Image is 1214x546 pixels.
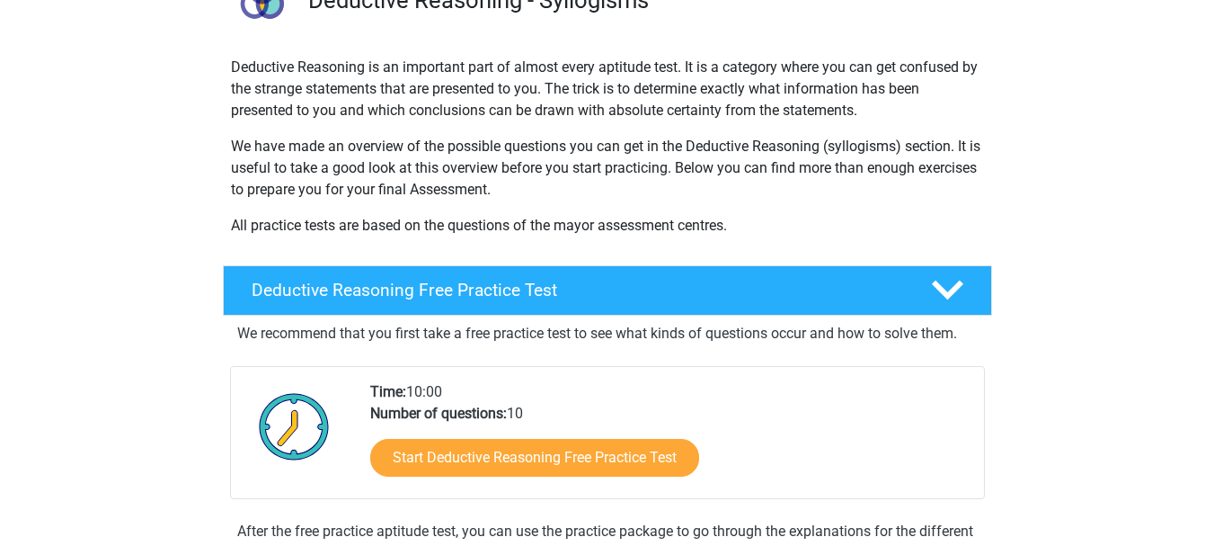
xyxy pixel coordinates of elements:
div: 10:00 10 [357,381,983,498]
p: Deductive Reasoning is an important part of almost every aptitude test. It is a category where yo... [231,57,984,121]
p: All practice tests are based on the questions of the mayor assessment centres. [231,215,984,237]
p: We have made an overview of the possible questions you can get in the Deductive Reasoning (syllog... [231,136,984,201]
img: Clock [249,381,340,471]
b: Time: [370,383,406,400]
h4: Deductive Reasoning Free Practice Test [252,280,902,300]
a: Deductive Reasoning Free Practice Test [216,265,999,316]
b: Number of questions: [370,405,507,422]
p: We recommend that you first take a free practice test to see what kinds of questions occur and ho... [237,323,978,345]
a: Start Deductive Reasoning Free Practice Test [370,439,699,477]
